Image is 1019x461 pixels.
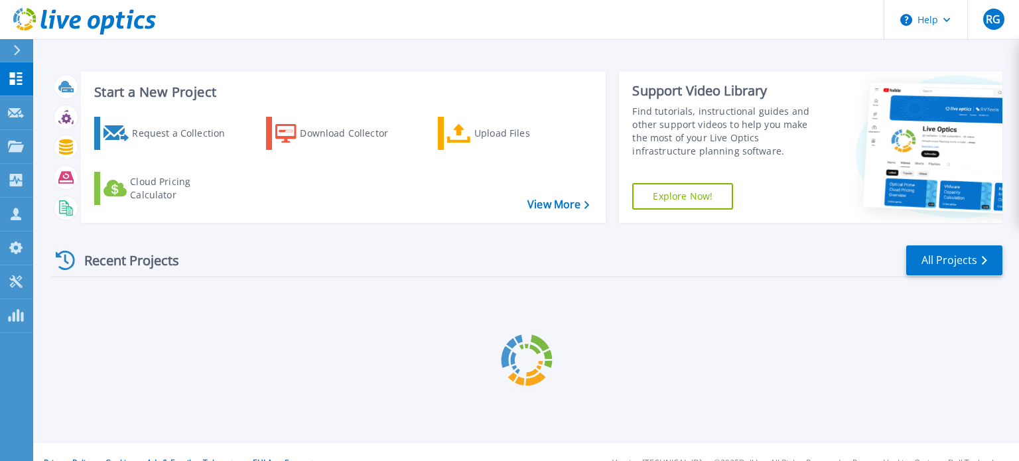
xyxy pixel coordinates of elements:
div: Find tutorials, instructional guides and other support videos to help you make the most of your L... [632,105,825,158]
div: Support Video Library [632,82,825,99]
div: Download Collector [300,120,406,147]
div: Upload Files [474,120,580,147]
h3: Start a New Project [94,85,589,99]
a: All Projects [906,245,1002,275]
span: RG [986,14,1000,25]
div: Cloud Pricing Calculator [130,175,236,202]
a: Upload Files [438,117,586,150]
a: Request a Collection [94,117,242,150]
a: View More [527,198,589,211]
a: Explore Now! [632,183,733,210]
a: Download Collector [266,117,414,150]
a: Cloud Pricing Calculator [94,172,242,205]
div: Request a Collection [132,120,238,147]
div: Recent Projects [51,244,197,277]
